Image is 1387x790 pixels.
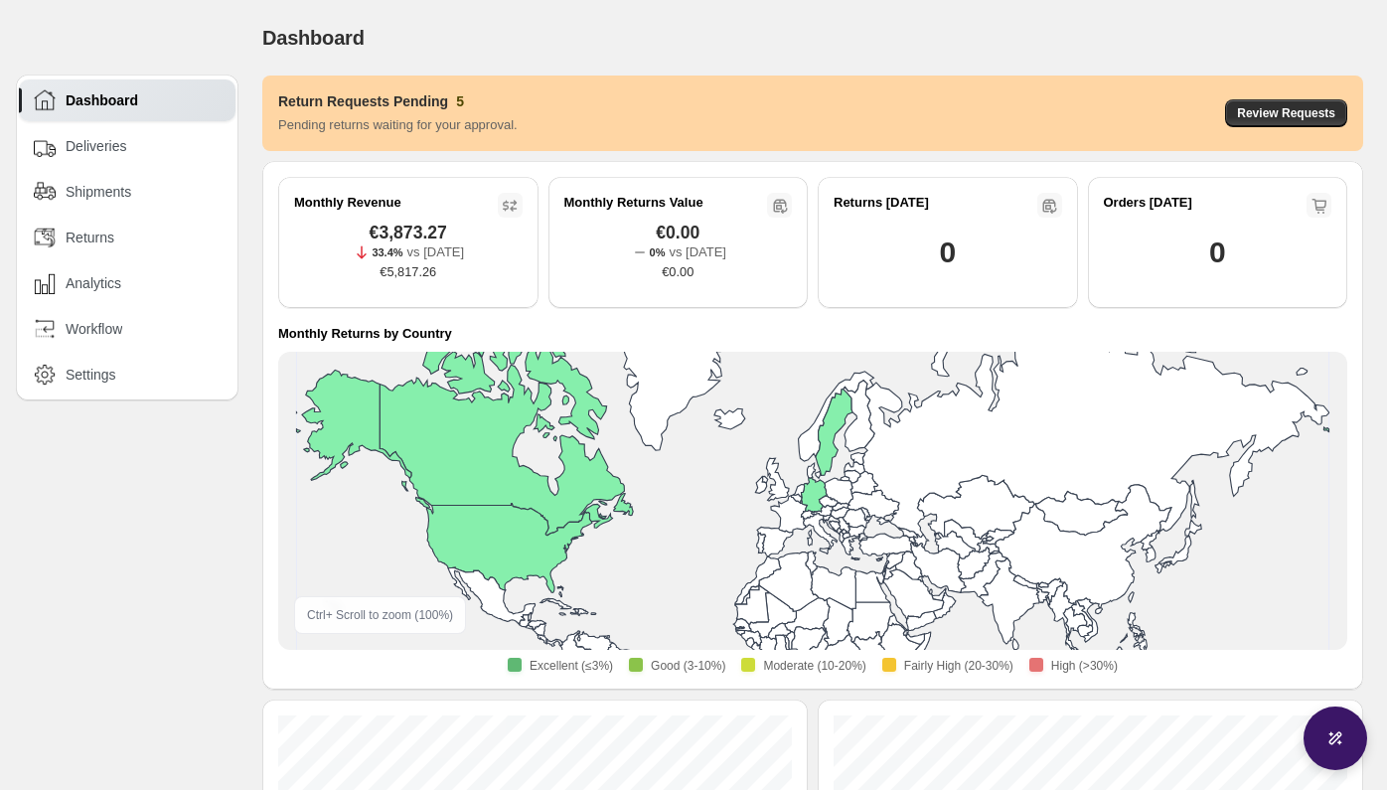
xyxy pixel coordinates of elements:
[1209,233,1225,272] h1: 0
[278,115,518,135] p: Pending returns waiting for your approval.
[278,91,448,111] h3: Return Requests Pending
[564,193,703,213] h2: Monthly Returns Value
[656,223,699,242] span: €0.00
[669,242,726,262] p: vs [DATE]
[1104,193,1192,213] h2: Orders [DATE]
[904,658,1013,674] span: Fairly High (20-30%)
[370,223,447,242] span: €3,873.27
[1051,658,1118,674] span: High (>30%)
[380,262,436,282] span: €5,817.26
[940,233,956,272] h1: 0
[834,193,929,213] h2: Returns [DATE]
[66,365,116,385] span: Settings
[662,262,693,282] span: €0.00
[294,193,401,213] h2: Monthly Revenue
[372,246,402,258] span: 33.4%
[278,324,452,344] h4: Monthly Returns by Country
[66,136,126,156] span: Deliveries
[763,658,865,674] span: Moderate (10-20%)
[66,90,138,110] span: Dashboard
[66,182,131,202] span: Shipments
[1225,99,1347,127] button: Review Requests
[66,228,114,247] span: Returns
[456,91,464,111] h3: 5
[530,658,613,674] span: Excellent (≤3%)
[66,273,121,293] span: Analytics
[262,27,365,49] span: Dashboard
[651,658,725,674] span: Good (3-10%)
[294,596,466,634] div: Ctrl + Scroll to zoom ( 100 %)
[66,319,122,339] span: Workflow
[650,246,666,258] span: 0%
[1237,105,1335,121] span: Review Requests
[407,242,465,262] p: vs [DATE]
